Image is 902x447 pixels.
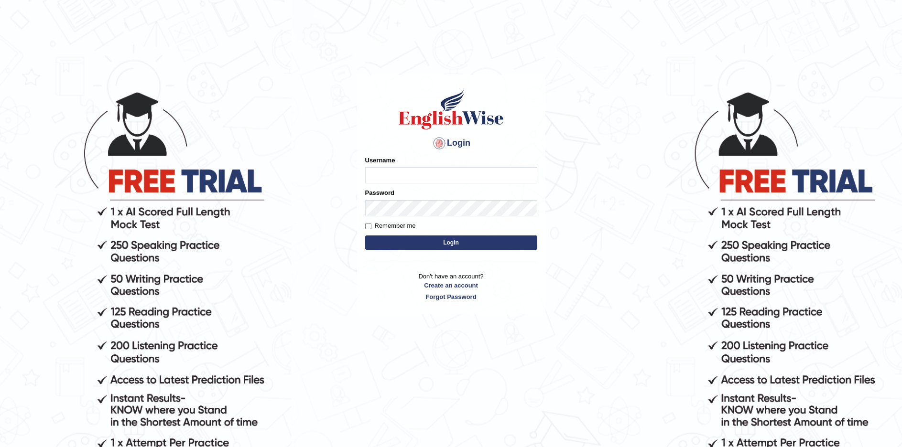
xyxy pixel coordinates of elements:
[365,221,416,231] label: Remember me
[365,223,371,229] input: Remember me
[365,136,537,151] h4: Login
[365,281,537,290] a: Create an account
[365,156,395,165] label: Username
[365,272,537,301] p: Don't have an account?
[365,188,394,197] label: Password
[365,292,537,301] a: Forgot Password
[365,235,537,250] button: Login
[397,88,506,131] img: Logo of English Wise sign in for intelligent practice with AI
